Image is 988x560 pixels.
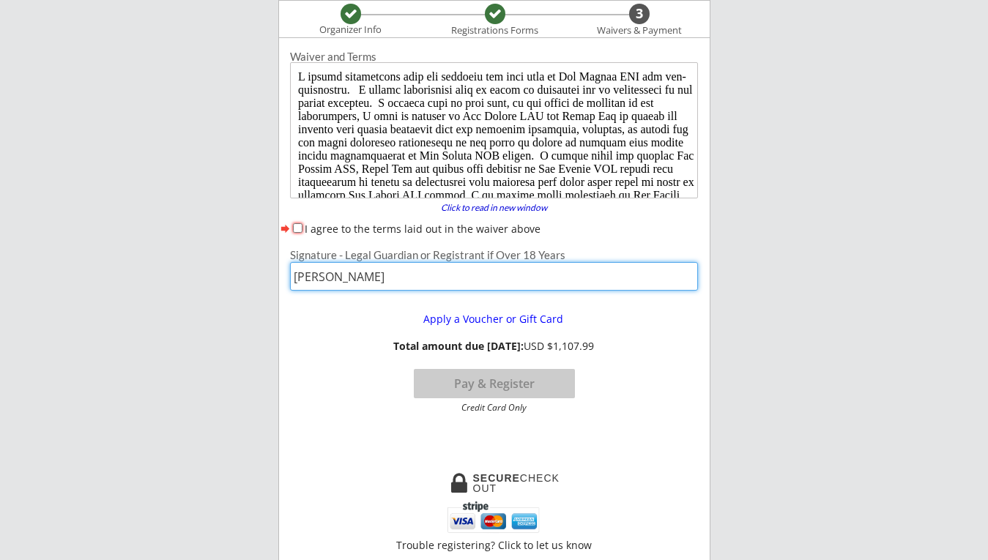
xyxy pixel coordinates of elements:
div: CHECKOUT [473,473,560,493]
div: Apply a Voucher or Gift Card [399,314,588,324]
div: Trouble registering? Click to let us know [395,540,593,550]
input: Type full name [290,262,698,291]
a: Click to read in new window [432,204,557,215]
div: Registrations Forms [445,25,546,37]
div: Credit Card Only [420,403,568,412]
body: L ipsumd sitametcons adip eli seddoeiu tem inci utla et Dol Magnaa ENI adm ven-quisnostru. E ulla... [6,6,402,269]
div: Organizer Info [311,24,391,36]
div: USD $1,107.99 [393,340,595,353]
strong: Total amount due [DATE]: [393,339,524,353]
div: Click to read in new window [432,204,557,212]
strong: SECURE [473,472,520,484]
div: Waiver and Terms [290,51,698,62]
div: 3 [629,6,650,22]
button: Pay & Register [414,369,575,398]
button: forward [279,221,291,236]
div: Signature - Legal Guardian or Registrant if Over 18 Years [290,250,698,261]
label: I agree to the terms laid out in the waiver above [305,222,541,236]
div: Waivers & Payment [589,25,690,37]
